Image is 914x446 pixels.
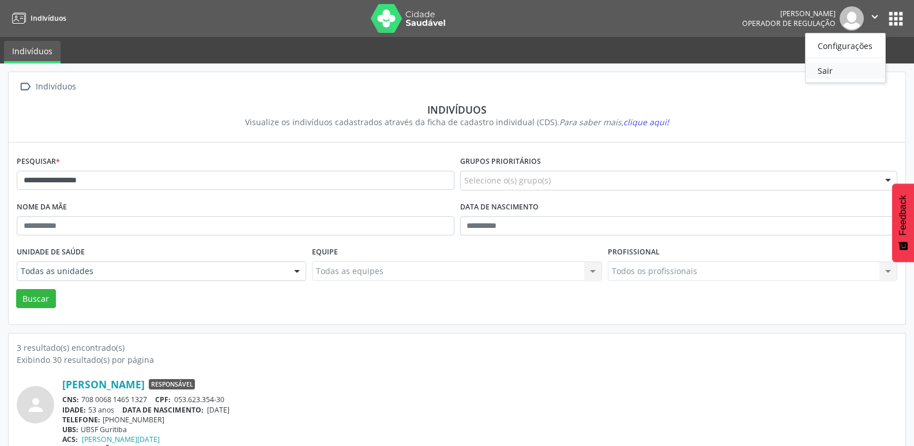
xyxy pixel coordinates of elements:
[25,103,889,116] div: Indivíduos
[155,395,171,404] span: CPF:
[559,117,669,128] i: Para saber mais,
[62,415,100,425] span: TELEFONE:
[4,41,61,63] a: Indivíduos
[62,405,86,415] span: IDADE:
[840,6,864,31] img: img
[31,13,66,23] span: Indivíduos
[864,6,886,31] button: 
[62,395,79,404] span: CNS:
[62,425,78,434] span: UBS:
[62,425,897,434] div: UBSF Guritiba
[312,243,338,261] label: Equipe
[805,33,886,83] ul: 
[806,38,885,54] a: Configurações
[207,405,230,415] span: [DATE]
[62,405,897,415] div: 53 anos
[62,415,897,425] div: [PHONE_NUMBER]
[17,78,33,95] i: 
[17,342,897,354] div: 3 resultado(s) encontrado(s)
[174,395,224,404] span: 053.623.354-30
[8,9,66,28] a: Indivíduos
[21,265,283,277] span: Todas as unidades
[868,10,881,23] i: 
[25,116,889,128] div: Visualize os indivíduos cadastrados através da ficha de cadastro individual (CDS).
[892,183,914,262] button: Feedback - Mostrar pesquisa
[898,195,908,235] span: Feedback
[623,117,669,128] span: clique aqui!
[33,78,78,95] div: Indivíduos
[17,243,85,261] label: Unidade de saúde
[806,62,885,78] a: Sair
[62,378,145,391] a: [PERSON_NAME]
[149,379,195,389] span: Responsável
[608,243,660,261] label: Profissional
[82,434,160,444] a: [PERSON_NAME][DATE]
[460,198,539,216] label: Data de nascimento
[886,9,906,29] button: apps
[62,434,78,444] span: ACS:
[17,153,60,171] label: Pesquisar
[17,78,78,95] a:  Indivíduos
[742,18,836,28] span: Operador de regulação
[17,354,897,366] div: Exibindo 30 resultado(s) por página
[122,405,204,415] span: DATA DE NASCIMENTO:
[17,198,67,216] label: Nome da mãe
[460,153,541,171] label: Grupos prioritários
[464,174,551,186] span: Selecione o(s) grupo(s)
[62,395,897,404] div: 708 0068 1465 1327
[742,9,836,18] div: [PERSON_NAME]
[16,289,56,309] button: Buscar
